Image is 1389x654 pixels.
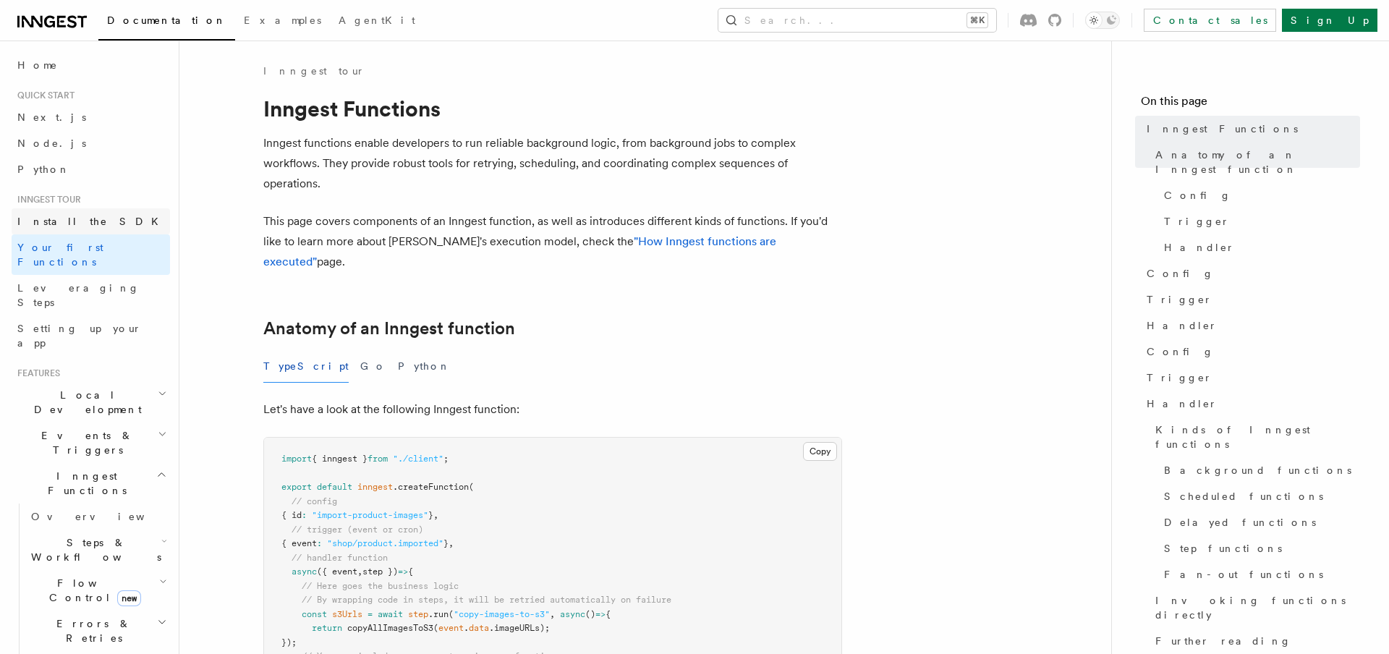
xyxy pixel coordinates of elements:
[292,496,337,506] span: // config
[292,525,423,535] span: // trigger (event or cron)
[1164,188,1231,203] span: Config
[1164,515,1316,530] span: Delayed functions
[312,454,368,464] span: { inngest }
[1147,122,1298,136] span: Inngest Functions
[281,538,317,548] span: { event
[595,609,606,619] span: =>
[489,623,550,633] span: .imageURLs);
[368,609,373,619] span: =
[12,315,170,356] a: Setting up your app
[454,609,550,619] span: "copy-images-to-s3"
[107,14,226,26] span: Documentation
[718,9,996,32] button: Search...⌘K
[1150,587,1360,628] a: Invoking functions directly
[25,535,161,564] span: Steps & Workflows
[1158,182,1360,208] a: Config
[585,609,595,619] span: ()
[25,530,170,570] button: Steps & Workflows
[1158,509,1360,535] a: Delayed functions
[378,609,403,619] span: await
[281,482,312,492] span: export
[1147,396,1218,411] span: Handler
[317,482,352,492] span: default
[1155,148,1360,177] span: Anatomy of an Inngest function
[263,95,842,122] h1: Inngest Functions
[117,590,141,606] span: new
[1147,370,1212,385] span: Trigger
[347,623,433,633] span: copyAllImagesToS3
[1141,116,1360,142] a: Inngest Functions
[12,388,158,417] span: Local Development
[12,422,170,463] button: Events & Triggers
[12,234,170,275] a: Your first Functions
[1147,344,1214,359] span: Config
[1141,391,1360,417] a: Handler
[967,13,987,27] kbd: ⌘K
[31,511,180,522] span: Overview
[1158,234,1360,260] a: Handler
[263,318,515,339] a: Anatomy of an Inngest function
[433,623,438,633] span: (
[357,566,362,577] span: ,
[12,104,170,130] a: Next.js
[17,163,70,175] span: Python
[464,623,469,633] span: .
[12,368,60,379] span: Features
[393,454,443,464] span: "./client"
[332,609,362,619] span: s3Urls
[25,611,170,651] button: Errors & Retries
[327,538,443,548] span: "shop/product.imported"
[302,595,671,605] span: // By wrapping code in steps, it will be retried automatically on failure
[393,482,469,492] span: .createFunction
[17,323,142,349] span: Setting up your app
[1158,457,1360,483] a: Background functions
[606,609,611,619] span: {
[469,623,489,633] span: data
[360,350,386,383] button: Go
[330,4,424,39] a: AgentKit
[469,482,474,492] span: (
[263,399,842,420] p: Let's have a look at the following Inngest function:
[25,570,170,611] button: Flow Controlnew
[317,566,357,577] span: ({ event
[550,609,555,619] span: ,
[17,58,58,72] span: Home
[1144,9,1276,32] a: Contact sales
[1158,208,1360,234] a: Trigger
[1164,567,1323,582] span: Fan-out functions
[1155,634,1291,648] span: Further reading
[263,133,842,194] p: Inngest functions enable developers to run reliable background logic, from background jobs to com...
[1158,483,1360,509] a: Scheduled functions
[1141,365,1360,391] a: Trigger
[292,566,317,577] span: async
[1141,260,1360,286] a: Config
[428,510,433,520] span: }
[12,463,170,504] button: Inngest Functions
[17,111,86,123] span: Next.js
[12,52,170,78] a: Home
[302,581,459,591] span: // Here goes the business logic
[408,609,428,619] span: step
[17,137,86,149] span: Node.js
[1141,313,1360,339] a: Handler
[1150,417,1360,457] a: Kinds of Inngest functions
[443,538,449,548] span: }
[443,454,449,464] span: ;
[1155,422,1360,451] span: Kinds of Inngest functions
[1164,214,1230,229] span: Trigger
[244,14,321,26] span: Examples
[1147,292,1212,307] span: Trigger
[1141,286,1360,313] a: Trigger
[312,623,342,633] span: return
[1164,541,1282,556] span: Step functions
[263,64,365,78] a: Inngest tour
[12,156,170,182] a: Python
[1085,12,1120,29] button: Toggle dark mode
[339,14,415,26] span: AgentKit
[449,538,454,548] span: ,
[235,4,330,39] a: Examples
[1164,463,1351,477] span: Background functions
[1141,339,1360,365] a: Config
[1150,628,1360,654] a: Further reading
[98,4,235,41] a: Documentation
